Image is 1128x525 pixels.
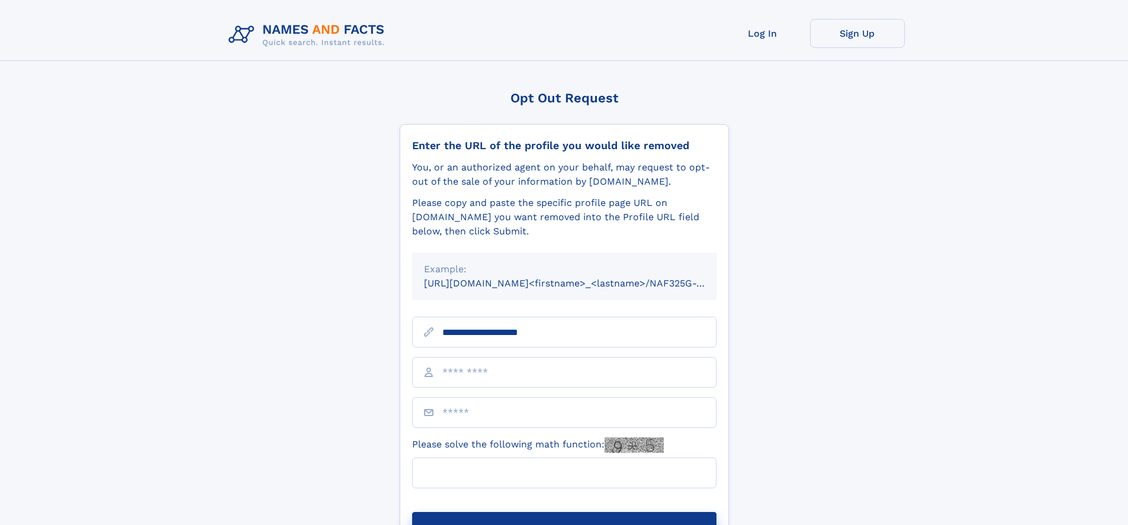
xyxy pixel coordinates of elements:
div: Opt Out Request [400,91,729,105]
small: [URL][DOMAIN_NAME]<firstname>_<lastname>/NAF325G-xxxxxxxx [424,278,739,289]
div: Please copy and paste the specific profile page URL on [DOMAIN_NAME] you want removed into the Pr... [412,196,716,239]
a: Log In [715,19,810,48]
label: Please solve the following math function: [412,437,664,453]
div: Enter the URL of the profile you would like removed [412,139,716,152]
a: Sign Up [810,19,905,48]
div: Example: [424,262,705,276]
img: Logo Names and Facts [224,19,394,51]
div: You, or an authorized agent on your behalf, may request to opt-out of the sale of your informatio... [412,160,716,189]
